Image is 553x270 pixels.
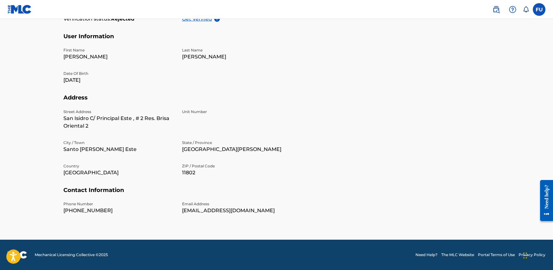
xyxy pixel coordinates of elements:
[533,3,545,16] div: User Menu
[182,140,293,146] p: State / Province
[63,187,490,201] h5: Contact Information
[63,76,174,84] p: [DATE]
[523,6,529,13] div: Notifications
[182,47,293,53] p: Last Name
[441,252,474,258] a: The MLC Website
[63,33,490,48] h5: User Information
[214,16,220,22] span: ?
[490,3,503,16] a: Public Search
[63,47,174,53] p: First Name
[182,109,293,115] p: Unit Number
[63,207,174,214] p: [PHONE_NUMBER]
[519,252,545,258] a: Privacy Policy
[182,146,293,153] p: [GEOGRAPHIC_DATA][PERSON_NAME]
[8,5,32,14] img: MLC Logo
[478,252,515,258] a: Portal Terms of Use
[182,169,293,177] p: 11802
[506,3,519,16] div: Help
[182,207,293,214] p: [EMAIL_ADDRESS][DOMAIN_NAME]
[182,53,293,61] p: [PERSON_NAME]
[63,201,174,207] p: Phone Number
[63,94,490,109] h5: Address
[509,6,516,13] img: help
[63,163,174,169] p: Country
[35,252,108,258] span: Mechanical Licensing Collective © 2025
[182,163,293,169] p: ZIP / Postal Code
[63,169,174,177] p: [GEOGRAPHIC_DATA]
[535,175,553,226] iframe: Resource Center
[63,53,174,61] p: [PERSON_NAME]
[492,6,500,13] img: search
[8,251,27,259] img: logo
[63,146,174,153] p: Santo [PERSON_NAME] Este
[63,115,174,130] p: San Isidro C/ Principal Este , # 2 Res. Brisa Oriental 2
[182,201,293,207] p: Email Address
[415,252,438,258] a: Need Help?
[63,109,174,115] p: Street Address
[63,71,174,76] p: Date Of Birth
[63,140,174,146] p: City / Town
[523,246,527,265] div: Drag
[521,240,553,270] iframe: Chat Widget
